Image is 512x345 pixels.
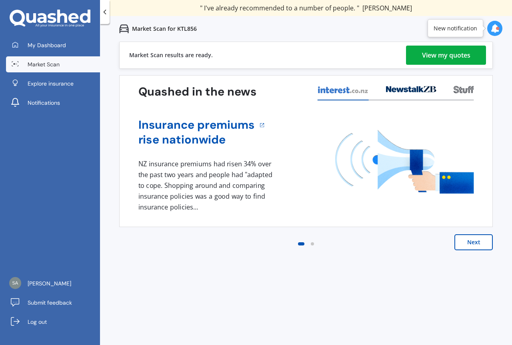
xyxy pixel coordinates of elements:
[6,37,100,53] a: My Dashboard
[138,118,255,132] a: Insurance premiums
[434,24,477,32] div: New notification
[28,318,47,326] span: Log out
[6,275,100,291] a: [PERSON_NAME]
[28,80,74,88] span: Explore insurance
[28,279,71,287] span: [PERSON_NAME]
[406,46,486,65] a: View my quotes
[28,299,72,307] span: Submit feedback
[335,130,474,193] img: media image
[119,24,129,34] img: car.f15378c7a67c060ca3f3.svg
[129,42,213,68] div: Market Scan results are ready.
[6,295,100,311] a: Submit feedback
[422,46,470,65] div: View my quotes
[454,234,493,250] button: Next
[6,314,100,330] a: Log out
[6,95,100,111] a: Notifications
[132,25,197,33] p: Market Scan for KTL856
[28,99,60,107] span: Notifications
[138,159,275,212] div: NZ insurance premiums had risen 34% over the past two years and people had "adapted to cope. Shop...
[9,277,21,289] img: 0580a6a6883704d5b0e57f45aa45fd34
[28,60,60,68] span: Market Scan
[138,84,256,99] h3: Quashed in the news
[6,56,100,72] a: Market Scan
[138,132,255,147] a: rise nationwide
[6,76,100,92] a: Explore insurance
[28,41,66,49] span: My Dashboard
